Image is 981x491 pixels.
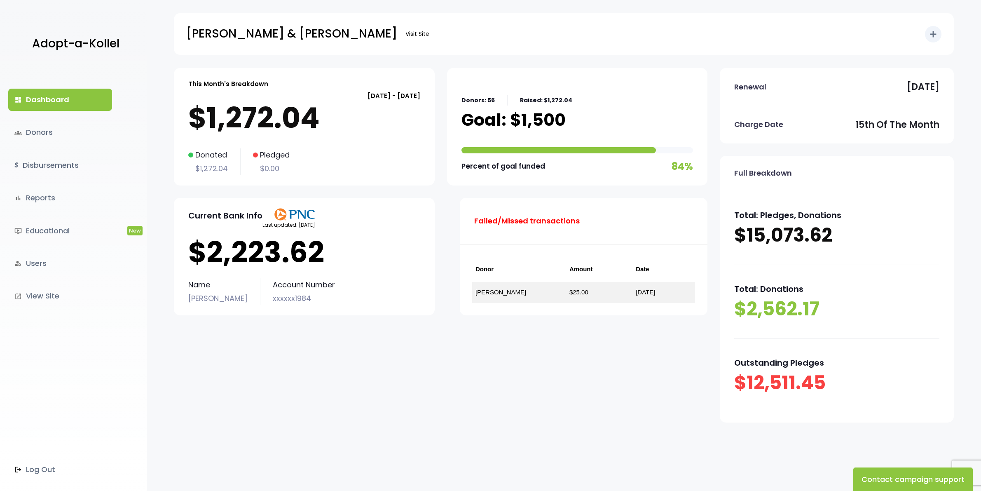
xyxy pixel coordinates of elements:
p: Donated [188,148,228,162]
p: $2,223.62 [188,236,420,269]
p: Outstanding Pledges [734,355,939,370]
a: launchView Site [8,285,112,307]
p: Name [188,278,248,291]
p: $15,073.62 [734,223,939,248]
p: Full Breakdown [734,167,792,180]
i: launch [14,293,22,300]
p: [DATE] [907,79,939,95]
p: Pledged [253,148,290,162]
p: Charge Date [734,118,783,131]
a: $25.00 [569,289,588,296]
p: Goal: $1,500 [461,110,566,130]
p: This Month's Breakdown [188,78,268,89]
p: Renewal [734,80,766,94]
img: PNClogo.svg [274,208,315,221]
i: ondemand_video [14,227,22,235]
th: Date [632,257,695,282]
p: $1,272.04 [188,101,420,134]
p: [PERSON_NAME] & [PERSON_NAME] [186,23,397,44]
i: $ [14,160,19,171]
i: add [928,29,938,39]
a: [DATE] [636,289,655,296]
p: Account Number [273,278,335,291]
i: manage_accounts [14,260,22,267]
a: groupsDonors [8,121,112,143]
a: Visit Site [401,26,433,42]
a: manage_accountsUsers [8,252,112,275]
span: New [127,226,143,235]
p: $2,562.17 [734,296,939,322]
a: Adopt-a-Kollel [28,24,119,64]
i: bar_chart [14,194,22,202]
p: Failed/Missed transactions [474,214,580,228]
p: Adopt-a-Kollel [32,33,119,54]
th: Amount [566,257,632,282]
th: Donor [472,257,566,282]
a: Log Out [8,458,112,481]
p: Total: Donations [734,282,939,296]
a: [PERSON_NAME] [475,289,526,296]
p: Percent of goal funded [461,160,545,173]
button: add [925,26,941,42]
p: xxxxxx1984 [273,292,335,305]
p: Current Bank Info [188,208,262,223]
p: 84% [672,157,693,175]
p: $0.00 [253,162,290,175]
i: dashboard [14,96,22,103]
a: ondemand_videoEducationalNew [8,220,112,242]
p: Raised: $1,272.04 [520,95,572,106]
a: $Disbursements [8,154,112,176]
button: Contact campaign support [853,468,973,491]
a: bar_chartReports [8,187,112,209]
p: [PERSON_NAME] [188,292,248,305]
span: groups [14,129,22,136]
p: $12,511.45 [734,370,939,396]
p: 15th of the month [855,117,939,133]
p: $1,272.04 [188,162,228,175]
p: [DATE] - [DATE] [188,90,420,101]
p: Last updated: [DATE] [262,221,315,230]
p: Donors: 56 [461,95,495,106]
p: Total: Pledges, Donations [734,208,939,223]
a: dashboardDashboard [8,89,112,111]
